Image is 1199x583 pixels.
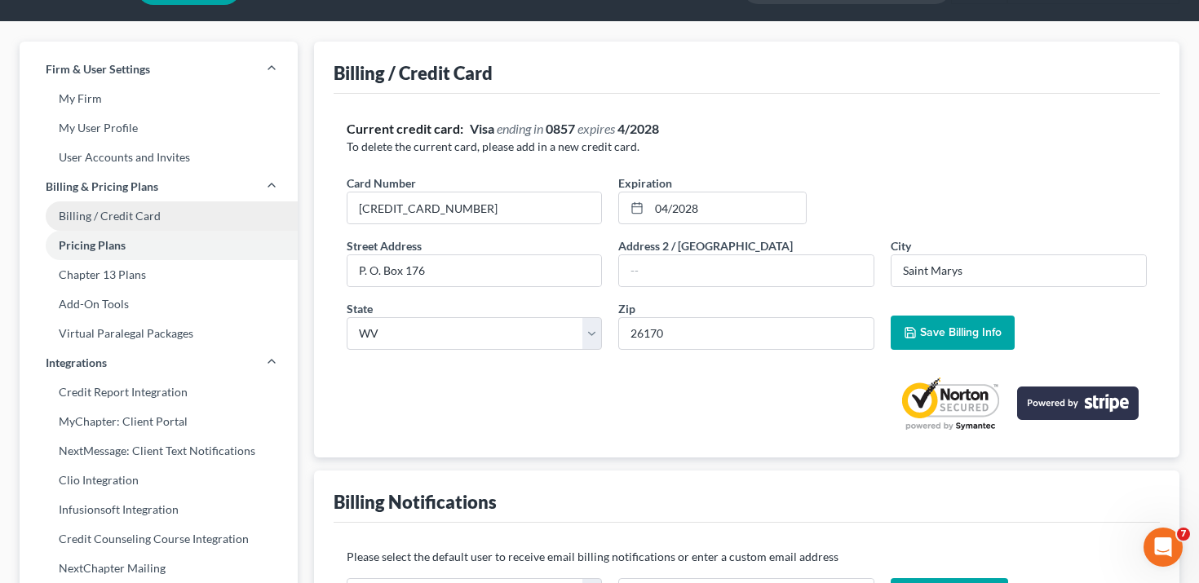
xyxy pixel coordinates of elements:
a: Norton Secured privacy certification [896,376,1004,431]
img: stripe-logo-2a7f7e6ca78b8645494d24e0ce0d7884cb2b23f96b22fa3b73b5b9e177486001.png [1017,386,1139,420]
a: Billing / Credit Card [20,201,298,231]
input: Enter street address [347,255,602,286]
img: Powered by Symantec [896,376,1004,431]
span: Street Address [347,239,422,253]
a: Credit Report Integration [20,378,298,407]
a: NextMessage: Client Text Notifications [20,436,298,466]
span: Zip [618,302,635,316]
a: NextChapter Mailing [20,554,298,583]
div: Billing Notifications [334,490,497,514]
a: MyChapter: Client Portal [20,407,298,436]
a: My User Profile [20,113,298,143]
p: To delete the current card, please add in a new credit card. [347,139,1148,155]
span: ending in [497,121,543,136]
span: State [347,302,373,316]
a: Chapter 13 Plans [20,260,298,289]
span: 7 [1177,528,1190,541]
span: Save Billing Info [920,325,1002,339]
strong: 4/2028 [617,121,659,136]
strong: Current credit card: [347,121,463,136]
strong: 0857 [546,121,575,136]
iframe: Intercom live chat [1144,528,1183,567]
span: Address 2 / [GEOGRAPHIC_DATA] [618,239,793,253]
span: Billing & Pricing Plans [46,179,158,195]
span: expires [577,121,615,136]
span: City [891,239,911,253]
input: XXXXX [618,317,874,350]
p: Please select the default user to receive email billing notifications or enter a custom email add... [347,549,1148,565]
input: -- [619,255,874,286]
input: MM/YYYY [649,192,805,223]
a: Credit Counseling Course Integration [20,524,298,554]
a: Firm & User Settings [20,55,298,84]
button: Save Billing Info [891,316,1015,350]
a: Virtual Paralegal Packages [20,319,298,348]
a: Infusionsoft Integration [20,495,298,524]
span: Card Number [347,176,416,190]
input: ●●●● ●●●● ●●●● ●●●● [347,192,602,223]
a: User Accounts and Invites [20,143,298,172]
a: My Firm [20,84,298,113]
span: Expiration [618,176,672,190]
a: Billing & Pricing Plans [20,172,298,201]
div: Billing / Credit Card [334,61,493,85]
a: Clio Integration [20,466,298,495]
a: Pricing Plans [20,231,298,260]
input: Enter city [892,255,1146,286]
span: Integrations [46,355,107,371]
strong: Visa [470,121,494,136]
a: Integrations [20,348,298,378]
a: Add-On Tools [20,289,298,319]
span: Firm & User Settings [46,61,150,77]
